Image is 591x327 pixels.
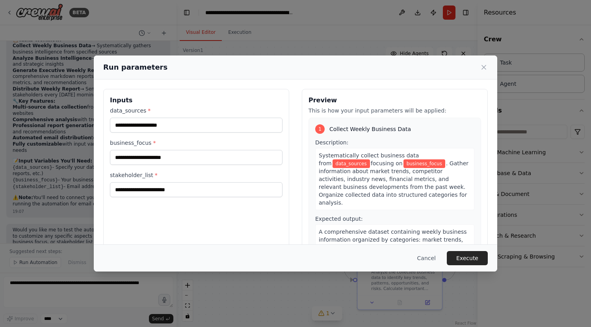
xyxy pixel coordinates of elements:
span: Expected output: [315,216,363,222]
span: Description: [315,139,348,146]
span: A comprehensive dataset containing weekly business information organized by categories: market tr... [319,229,470,266]
label: data_sources [110,107,282,115]
button: Execute [447,251,488,265]
span: Variable: business_focus [403,159,445,168]
span: focusing on [371,160,403,166]
span: Variable: data_sources [333,159,370,168]
label: stakeholder_list [110,171,282,179]
h3: Preview [309,96,481,105]
span: Collect Weekly Business Data [329,125,411,133]
div: 1 [315,124,325,134]
h3: Inputs [110,96,282,105]
span: Systematically collect business data from [319,152,419,166]
h2: Run parameters [103,62,167,73]
button: Cancel [411,251,442,265]
label: business_focus [110,139,282,147]
p: This is how your input parameters will be applied: [309,107,481,115]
